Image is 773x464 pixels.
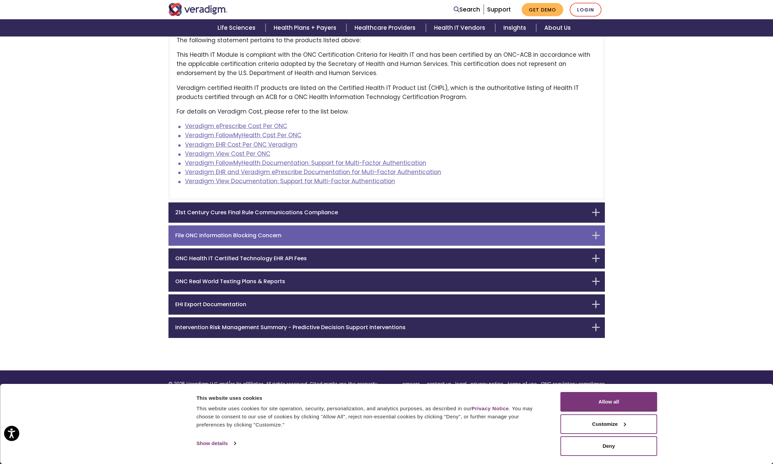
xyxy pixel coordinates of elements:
button: Deny [561,436,657,456]
a: Veradigm ePrescribe Cost Per ONC [185,122,287,130]
a: Insights [495,19,536,36]
a: terms of use [507,381,537,387]
a: Privacy Notice [472,406,509,411]
a: Health IT Vendors [426,19,495,36]
a: Healthcare Providers [346,19,426,36]
a: Life Sciences [209,19,266,36]
a: Login [570,3,601,17]
p: For details on Veradigm Cost, please refer to the list below. [177,107,597,116]
h6: File ONC Information Blocking Concern [175,232,588,239]
a: Veradigm View Cost Per ONC [185,150,270,158]
h6: ONC Health IT Certified Technology EHR API Fees [175,255,588,262]
div: This website uses cookies [197,394,545,402]
a: Health Plans + Payers [266,19,346,36]
a: About Us [536,19,579,36]
p: This Health IT Module is compliant with the ONC Certification Criteria for Health IT and has been... [177,50,597,78]
h6: Intervention Risk Management Summary - Predictive Decision Support Interventions [175,324,588,331]
a: legal [455,381,467,387]
a: contact us [427,381,451,387]
a: privacy notice [471,381,503,387]
a: Veradigm FollowMyHealth Cost Per ONC [185,131,301,139]
h6: EHI Export Documentation [175,301,588,308]
a: Show details [197,438,236,448]
p: © 2025 Veradigm LLC and/or its affiliates. All rights reserved. Cited marks are the property of V... [168,381,382,402]
a: Veradigm EHR and Veradigm ePrescribe Documentation for Muti-Factor Authentication [185,168,441,176]
a: careers [402,381,420,387]
h6: ONC Real World Testing Plans & Reports [175,278,588,285]
a: Support [487,5,511,14]
div: This website uses cookies for site operation, security, personalization, and analytics purposes, ... [197,405,545,429]
h6: 21st Century Cures Final Rule Communications Compliance [175,209,588,216]
a: Search [454,5,480,14]
a: Get Demo [522,3,563,16]
a: Veradigm FollowMyHealth Documentation: Support for Multi-Factor Authentication [185,159,426,167]
a: ONC regulatory compliance [541,381,605,387]
button: Customize [561,414,657,434]
a: Veradigm EHR Cost Per ONC Veradigm [185,141,297,149]
p: Veradigm certified Health IT products are listed on the Certified Health IT Product List (CHPL), ... [177,83,597,102]
p: The following statement pertains to the products listed above: [177,36,597,45]
iframe: Drift Chat Widget [643,422,765,456]
button: Allow all [561,392,657,412]
a: Veradigm View Documentation: Support for Multi-Factor Authentication [185,177,395,185]
img: Veradigm logo [168,3,228,16]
